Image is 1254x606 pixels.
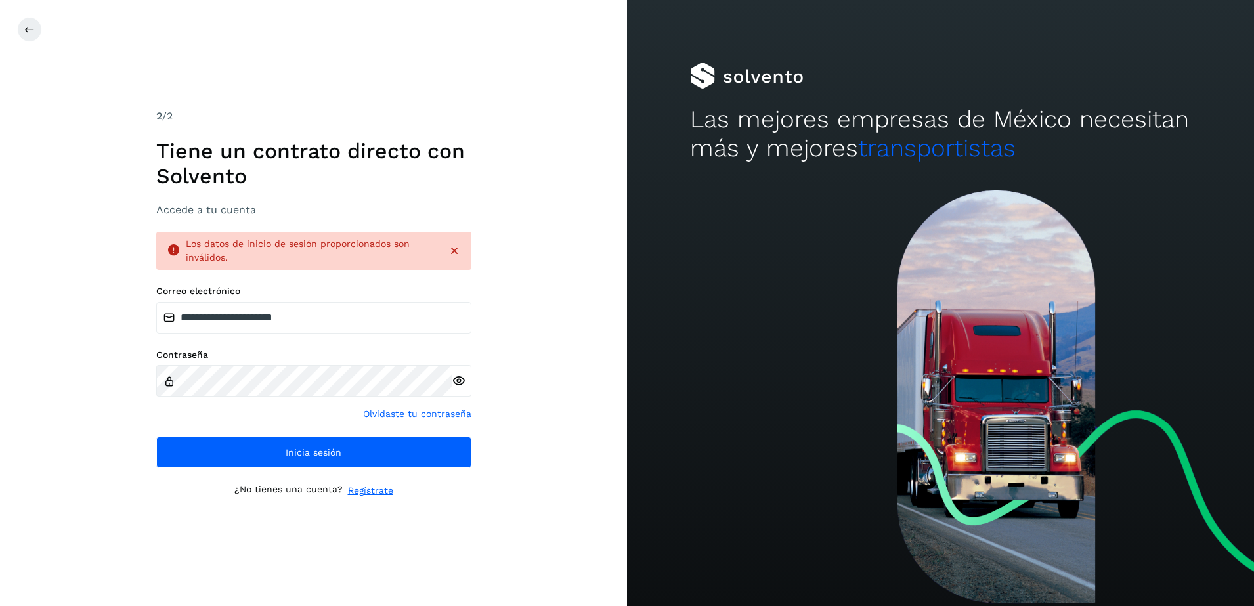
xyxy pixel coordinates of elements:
span: Inicia sesión [286,448,341,457]
div: /2 [156,108,471,124]
button: Inicia sesión [156,437,471,468]
span: transportistas [858,134,1016,162]
span: 2 [156,110,162,122]
a: Regístrate [348,484,393,498]
div: Los datos de inicio de sesión proporcionados son inválidos. [186,237,437,265]
p: ¿No tienes una cuenta? [234,484,343,498]
a: Olvidaste tu contraseña [363,407,471,421]
h1: Tiene un contrato directo con Solvento [156,139,471,189]
label: Contraseña [156,349,471,360]
label: Correo electrónico [156,286,471,297]
h3: Accede a tu cuenta [156,204,471,216]
h2: Las mejores empresas de México necesitan más y mejores [690,105,1192,163]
